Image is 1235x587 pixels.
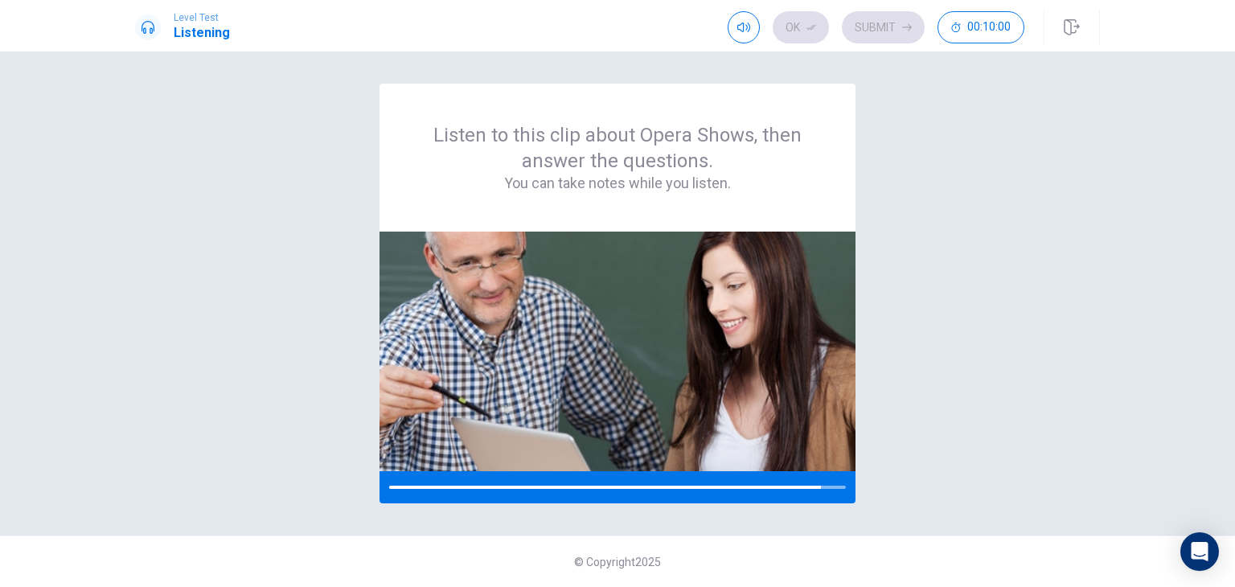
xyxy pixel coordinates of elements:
span: 00:10:00 [967,21,1011,34]
h1: Listening [174,23,230,43]
span: © Copyright 2025 [574,556,661,569]
div: Listen to this clip about Opera Shows, then answer the questions. [418,122,817,193]
div: Open Intercom Messenger [1180,532,1219,571]
img: passage image [380,232,855,471]
h4: You can take notes while you listen. [418,174,817,193]
span: Level Test [174,12,230,23]
button: 00:10:00 [938,11,1024,43]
